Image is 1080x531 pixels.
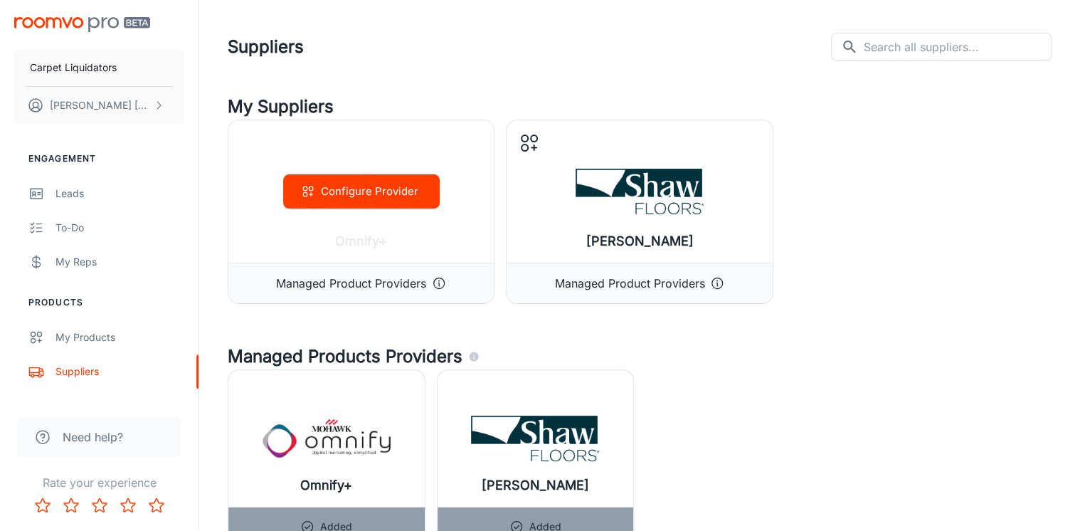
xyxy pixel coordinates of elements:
span: Need help? [63,429,123,446]
h6: [PERSON_NAME] [482,475,589,495]
img: Omnify+ [263,410,391,467]
h4: Managed Products Providers [228,344,1052,369]
h6: [PERSON_NAME] [586,231,693,251]
input: Search all suppliers... [864,33,1052,61]
button: Rate 5 star [142,491,171,520]
div: Leads [55,186,184,201]
h1: Suppliers [228,34,304,60]
button: Rate 1 star [28,491,57,520]
button: Carpet Liquidators [14,49,184,86]
h4: My Suppliers [228,94,1052,120]
h6: Omnify+ [300,475,352,495]
div: QR Codes [55,398,184,414]
img: Roomvo PRO Beta [14,17,150,32]
div: Suppliers [55,364,184,379]
div: Agencies and suppliers who work with us to automatically identify the specific products you carry [468,344,480,369]
div: To-do [55,220,184,236]
p: Rate your experience [11,474,187,491]
p: [PERSON_NAME] [PERSON_NAME] [50,98,150,113]
p: Managed Product Providers [554,275,704,292]
img: Shaw [471,410,599,467]
button: [PERSON_NAME] [PERSON_NAME] [14,87,184,124]
p: Managed Product Providers [276,275,426,292]
img: Shaw [576,163,704,220]
button: Rate 2 star [57,491,85,520]
div: My Products [55,330,184,345]
button: Rate 4 star [114,491,142,520]
button: Configure Provider [283,174,440,209]
p: Carpet Liquidators [30,60,117,75]
button: Rate 3 star [85,491,114,520]
div: My Reps [55,254,184,270]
